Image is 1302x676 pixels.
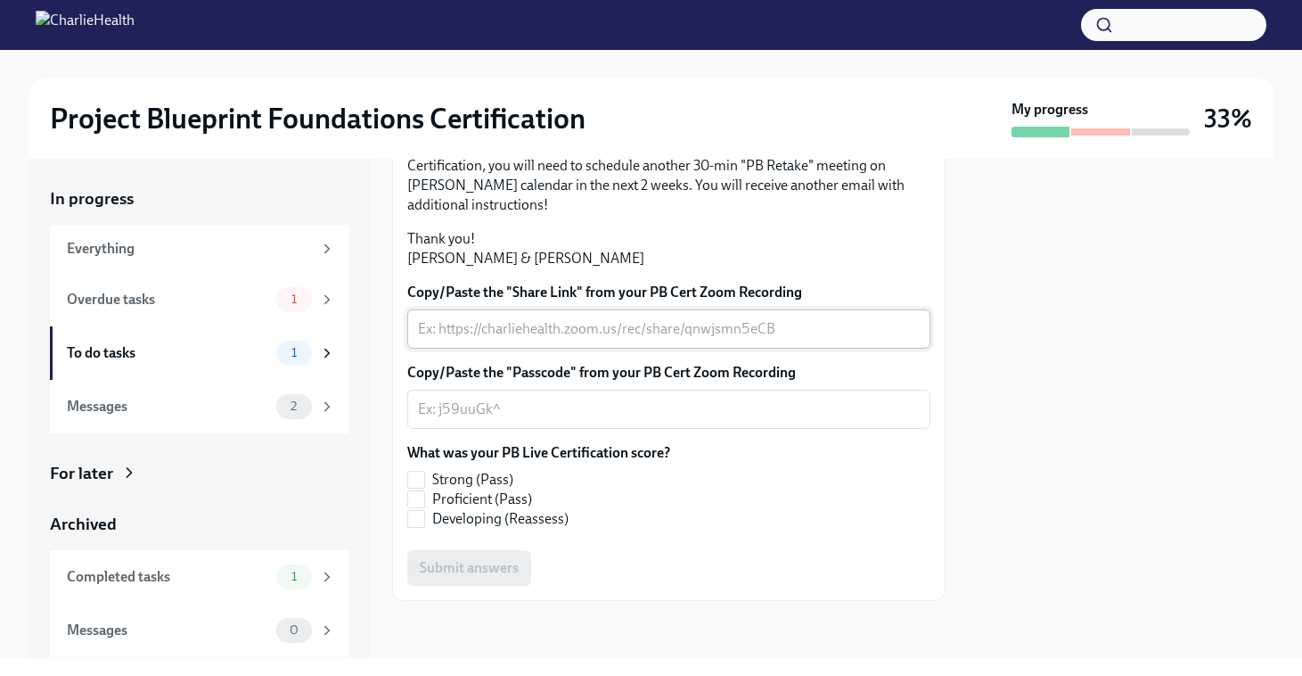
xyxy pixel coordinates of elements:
a: Everything [50,225,349,273]
h3: 33% [1204,103,1252,135]
p: Thank you! [PERSON_NAME] & [PERSON_NAME] [407,229,930,268]
a: Messages2 [50,380,349,433]
a: Completed tasks1 [50,550,349,604]
a: To do tasks1 [50,326,349,380]
a: In progress [50,187,349,210]
span: 1 [281,570,307,583]
a: Overdue tasks1 [50,273,349,326]
div: Completed tasks [67,567,269,587]
div: Everything [67,239,312,259]
div: To do tasks [67,343,269,363]
a: Messages0 [50,604,349,657]
label: What was your PB Live Certification score? [407,443,670,463]
span: Strong (Pass) [432,470,513,490]
a: For later [50,462,349,485]
span: 0 [279,623,309,637]
div: Messages [67,621,269,640]
span: 1 [281,346,307,359]
span: Proficient (Pass) [432,490,532,509]
label: Copy/Paste the "Share Link" from your PB Cert Zoom Recording [407,283,930,302]
div: Overdue tasks [67,290,269,309]
h2: Project Blueprint Foundations Certification [50,101,585,136]
span: Developing (Reassess) [432,509,569,529]
span: 1 [281,293,307,306]
strong: My progress [1011,100,1088,120]
span: 2 [280,400,307,413]
div: Messages [67,397,269,416]
a: Archived [50,513,349,536]
p: Note: if you received a "Developing (Reasses)" score, don't get disheartened--this process is mea... [407,117,930,215]
div: For later [50,462,113,485]
img: CharlieHealth [36,11,135,39]
label: Copy/Paste the "Passcode" from your PB Cert Zoom Recording [407,363,930,383]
